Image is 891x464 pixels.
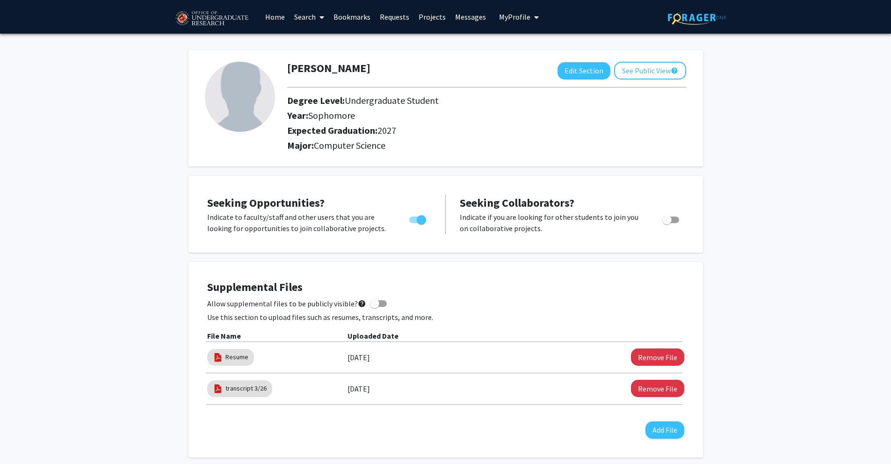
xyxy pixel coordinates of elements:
[287,95,644,106] h2: Degree Level:
[450,0,491,33] a: Messages
[377,124,396,136] span: 2027
[290,0,329,33] a: Search
[308,109,355,121] span: Sophomore
[348,381,370,397] label: [DATE]
[261,0,290,33] a: Home
[375,0,414,33] a: Requests
[348,331,398,341] b: Uploaded Date
[7,422,40,457] iframe: Chat
[207,196,325,210] span: Seeking Opportunities?
[207,312,684,323] p: Use this section to upload files such as resumes, transcripts, and more.
[225,352,248,362] a: Resume
[406,211,431,225] div: Toggle
[172,7,251,30] img: University of Maryland Logo
[287,110,644,121] h2: Year:
[207,298,366,309] span: Allow supplemental files to be publicly visible?
[329,0,375,33] a: Bookmarks
[207,331,241,341] b: File Name
[348,349,370,365] label: [DATE]
[205,62,275,132] img: Profile Picture
[287,62,370,75] h1: [PERSON_NAME]
[287,140,686,151] h2: Major:
[225,384,267,393] a: transcript 3/26
[668,10,726,25] img: ForagerOne Logo
[460,211,645,234] p: Indicate if you are looking for other students to join you on collaborative projects.
[499,12,530,22] span: My Profile
[631,380,684,397] button: Remove transcript 3/26 File
[207,211,391,234] p: Indicate to faculty/staff and other users that you are looking for opportunities to join collabor...
[645,421,684,439] button: Add File
[358,298,366,309] mat-icon: help
[631,348,684,366] button: Remove Resume File
[671,65,678,76] mat-icon: help
[414,0,450,33] a: Projects
[460,196,574,210] span: Seeking Collaborators?
[213,384,223,394] img: pdf_icon.png
[314,139,385,151] span: Computer Science
[207,281,684,294] h4: Supplemental Files
[558,62,610,80] button: Edit Section
[345,94,439,106] span: Undergraduate Student
[614,62,686,80] button: See Public View
[213,352,223,362] img: pdf_icon.png
[659,211,684,225] div: Toggle
[287,125,644,136] h2: Expected Graduation:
